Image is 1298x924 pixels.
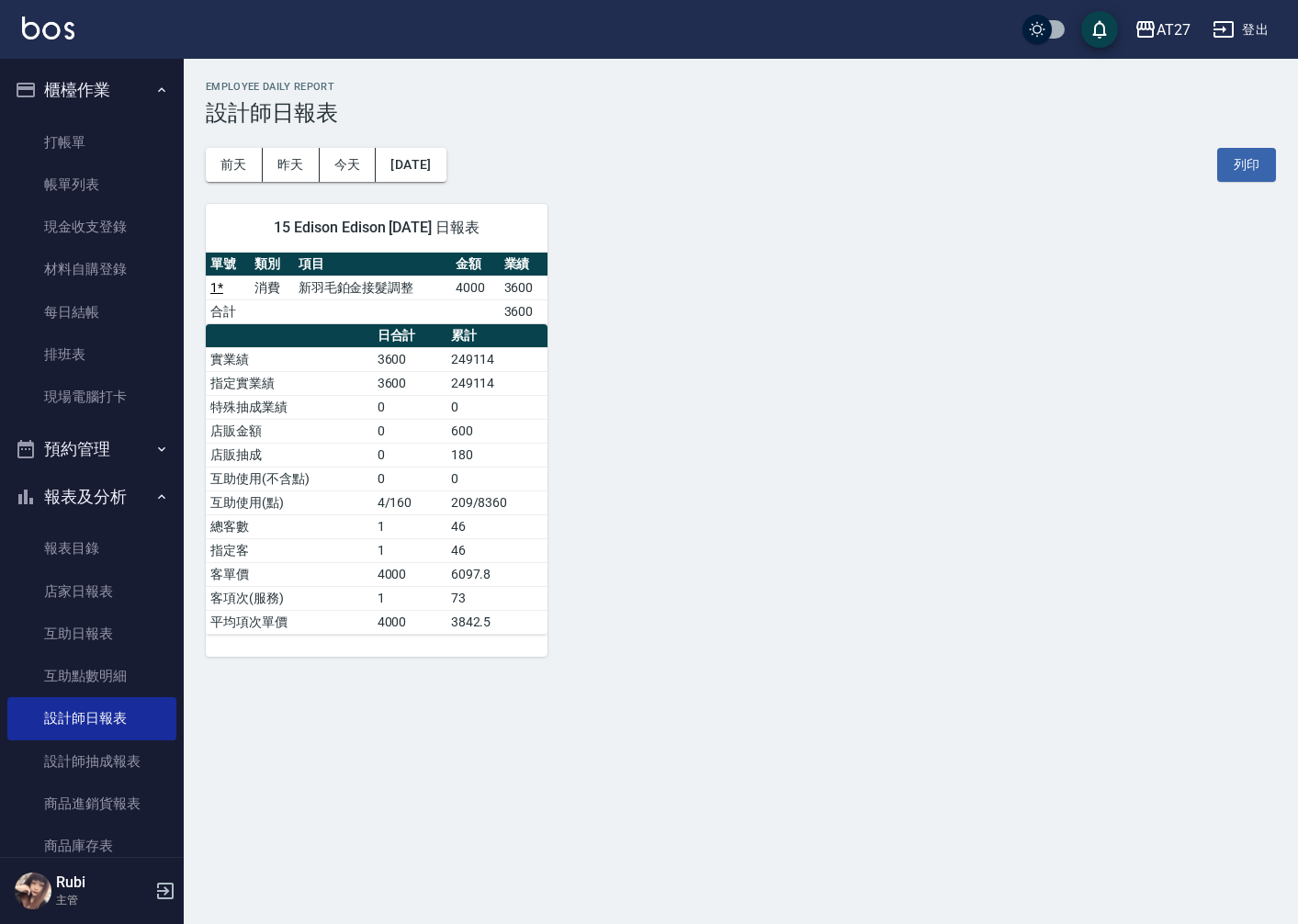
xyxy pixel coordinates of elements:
[446,586,548,610] td: 73
[206,443,373,467] td: 店販抽成
[446,467,548,490] td: 0
[7,291,176,333] a: 每日結帳
[500,253,548,276] th: 業績
[451,253,500,276] th: 金額
[206,324,547,635] table: a dense table
[7,66,176,114] button: 櫃檯作業
[294,276,451,299] td: 新羽毛鉑金接髮調整
[446,490,548,514] td: 209/8360
[446,395,548,419] td: 0
[446,347,548,371] td: 249114
[206,467,373,490] td: 互助使用(不含點)
[446,610,548,634] td: 3842.5
[7,527,176,569] a: 報表目錄
[56,873,150,892] h5: Rubi
[7,473,176,521] button: 報表及分析
[206,514,373,538] td: 總客數
[206,299,250,323] td: 合計
[7,248,176,290] a: 材料自購登錄
[206,419,373,443] td: 店販金額
[206,347,373,371] td: 實業績
[206,538,373,562] td: 指定客
[7,783,176,825] a: 商品進銷貨報表
[206,395,373,419] td: 特殊抽成業績
[206,371,373,395] td: 指定實業績
[15,873,51,909] img: Person
[446,514,548,538] td: 46
[206,81,1276,93] h2: Employee Daily Report
[7,613,176,655] a: 互助日報表
[373,562,446,586] td: 4000
[373,538,446,562] td: 1
[373,490,446,514] td: 4/160
[7,206,176,248] a: 現金收支登錄
[250,253,294,276] th: 類別
[206,562,373,586] td: 客單價
[373,324,446,348] th: 日合計
[320,148,377,182] button: 今天
[373,371,446,395] td: 3600
[206,100,1276,126] h3: 設計師日報表
[446,562,548,586] td: 6097.8
[56,892,150,908] p: 主管
[1081,11,1118,48] button: save
[373,586,446,610] td: 1
[373,419,446,443] td: 0
[228,219,525,237] span: 15 Edison Edison [DATE] 日報表
[7,376,176,418] a: 現場電腦打卡
[206,490,373,514] td: 互助使用(點)
[206,253,250,276] th: 單號
[7,740,176,783] a: 設計師抽成報表
[373,395,446,419] td: 0
[500,299,548,323] td: 3600
[373,443,446,467] td: 0
[7,425,176,473] button: 預約管理
[446,419,548,443] td: 600
[500,276,548,299] td: 3600
[294,253,451,276] th: 項目
[1205,13,1276,47] button: 登出
[7,163,176,206] a: 帳單列表
[7,655,176,697] a: 互助點數明細
[250,276,294,299] td: 消費
[373,467,446,490] td: 0
[373,514,446,538] td: 1
[263,148,320,182] button: 昨天
[373,610,446,634] td: 4000
[7,570,176,613] a: 店家日報表
[376,148,446,182] button: [DATE]
[1127,11,1198,49] button: AT27
[206,148,263,182] button: 前天
[446,443,548,467] td: 180
[1217,148,1276,182] button: 列印
[446,538,548,562] td: 46
[7,121,176,163] a: 打帳單
[22,17,74,39] img: Logo
[206,586,373,610] td: 客項次(服務)
[206,610,373,634] td: 平均項次單價
[1157,18,1191,41] div: AT27
[446,371,548,395] td: 249114
[7,697,176,739] a: 設計師日報表
[446,324,548,348] th: 累計
[451,276,500,299] td: 4000
[206,253,547,324] table: a dense table
[7,825,176,867] a: 商品庫存表
[373,347,446,371] td: 3600
[7,333,176,376] a: 排班表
